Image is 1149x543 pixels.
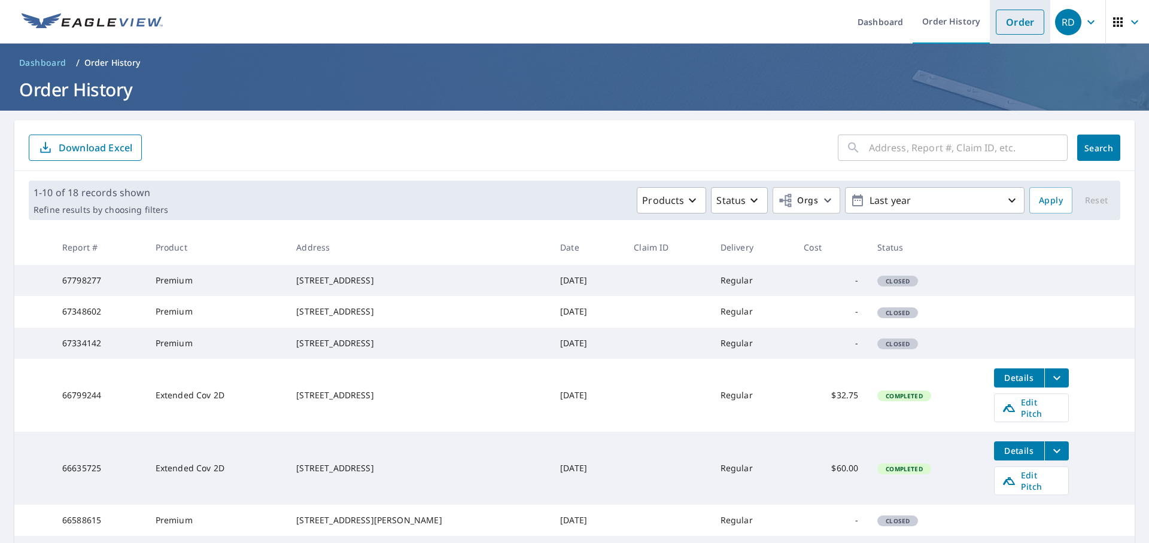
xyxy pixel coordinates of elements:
[34,185,168,200] p: 1-10 of 18 records shown
[994,441,1044,460] button: detailsBtn-66635725
[53,432,146,505] td: 66635725
[551,505,624,536] td: [DATE]
[287,230,551,265] th: Address
[53,265,146,296] td: 67798277
[794,265,868,296] td: -
[1002,396,1061,419] span: Edit Pitch
[1044,368,1069,388] button: filesDropdownBtn-66799244
[1029,187,1072,213] button: Apply
[551,265,624,296] td: [DATE]
[296,462,541,474] div: [STREET_ADDRESS]
[879,517,917,525] span: Closed
[551,296,624,327] td: [DATE]
[778,193,818,208] span: Orgs
[296,306,541,318] div: [STREET_ADDRESS]
[1044,441,1069,460] button: filesDropdownBtn-66635725
[146,265,287,296] td: Premium
[794,328,868,359] td: -
[624,230,710,265] th: Claim ID
[711,230,795,265] th: Delivery
[53,328,146,359] td: 67334142
[711,505,795,536] td: Regular
[879,340,917,348] span: Closed
[716,193,746,208] p: Status
[296,274,541,286] div: [STREET_ADDRESS]
[76,56,80,70] li: /
[551,328,624,359] td: [DATE]
[711,359,795,432] td: Regular
[879,465,929,473] span: Completed
[994,368,1044,388] button: detailsBtn-66799244
[868,230,984,265] th: Status
[711,296,795,327] td: Regular
[53,359,146,432] td: 66799244
[773,187,840,213] button: Orgs
[711,187,768,213] button: Status
[53,230,146,265] th: Report #
[34,205,168,215] p: Refine results by choosing filters
[551,432,624,505] td: [DATE]
[794,359,868,432] td: $32.75
[296,514,541,526] div: [STREET_ADDRESS][PERSON_NAME]
[845,187,1025,213] button: Last year
[551,230,624,265] th: Date
[14,77,1135,102] h1: Order History
[711,328,795,359] td: Regular
[1087,142,1111,154] span: Search
[996,10,1044,35] a: Order
[146,296,287,327] td: Premium
[879,309,917,317] span: Closed
[146,432,287,505] td: Extended Cov 2D
[84,57,141,69] p: Order History
[794,230,868,265] th: Cost
[29,135,142,161] button: Download Excel
[19,57,66,69] span: Dashboard
[794,296,868,327] td: -
[869,131,1068,164] input: Address, Report #, Claim ID, etc.
[1001,445,1037,456] span: Details
[1001,372,1037,383] span: Details
[551,359,624,432] td: [DATE]
[296,337,541,349] div: [STREET_ADDRESS]
[53,505,146,536] td: 66588615
[1002,469,1061,492] span: Edit Pitch
[711,432,795,505] td: Regular
[794,432,868,505] td: $60.00
[1039,193,1063,208] span: Apply
[22,13,163,31] img: EV Logo
[146,359,287,432] td: Extended Cov 2D
[59,141,132,154] p: Download Excel
[146,230,287,265] th: Product
[994,393,1069,422] a: Edit Pitch
[711,265,795,296] td: Regular
[879,277,917,285] span: Closed
[642,193,684,208] p: Products
[53,296,146,327] td: 67348602
[637,187,706,213] button: Products
[865,190,1005,211] p: Last year
[14,53,1135,72] nav: breadcrumb
[296,389,541,401] div: [STREET_ADDRESS]
[146,505,287,536] td: Premium
[14,53,71,72] a: Dashboard
[1055,9,1081,35] div: RD
[879,392,929,400] span: Completed
[994,466,1069,495] a: Edit Pitch
[794,505,868,536] td: -
[146,328,287,359] td: Premium
[1077,135,1120,161] button: Search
